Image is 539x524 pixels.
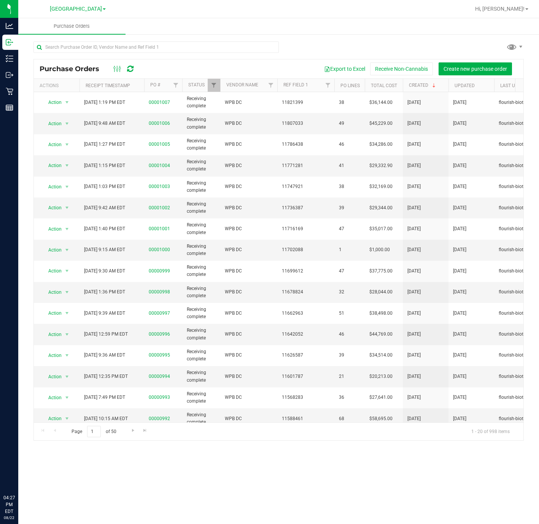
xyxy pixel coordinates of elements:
span: Receiving complete [187,348,216,363]
span: [DATE] [407,394,421,401]
span: [DATE] [453,120,466,127]
span: WPB DC [225,352,273,359]
span: Receiving complete [187,369,216,384]
span: 36 [339,394,360,401]
a: Purchase Orders [18,18,126,34]
span: [DATE] 9:15 AM EDT [84,246,125,253]
inline-svg: Inbound [6,38,13,46]
a: 00000995 [149,352,170,358]
span: [DATE] [453,204,466,212]
span: [DATE] [453,162,466,169]
span: Receiving complete [187,137,216,152]
span: [DATE] [407,204,421,212]
span: [DATE] 1:36 PM EDT [84,288,125,296]
span: $29,332.90 [369,162,393,169]
span: $28,044.00 [369,288,393,296]
span: $58,695.00 [369,415,393,422]
a: 00000999 [149,268,170,274]
span: [DATE] 9:39 AM EDT [84,310,125,317]
inline-svg: Outbound [6,71,13,79]
span: [DATE] 9:48 AM EDT [84,120,125,127]
span: 11601787 [282,373,330,380]
span: Action [41,139,62,150]
span: select [62,160,72,171]
iframe: Resource center [8,463,30,486]
a: 00000992 [149,416,170,421]
span: $35,017.00 [369,225,393,233]
a: 00001001 [149,226,170,231]
span: Action [41,97,62,108]
span: [DATE] 1:15 PM EDT [84,162,125,169]
span: [DATE] [453,373,466,380]
span: $1,000.00 [369,246,390,253]
span: [DATE] 9:36 AM EDT [84,352,125,359]
span: Hi, [PERSON_NAME]! [475,6,525,12]
span: Receiving complete [187,390,216,405]
a: 00001002 [149,205,170,210]
a: 00001005 [149,142,170,147]
span: Purchase Orders [43,23,100,30]
span: WPB DC [225,310,273,317]
span: WPB DC [225,204,273,212]
span: [DATE] [453,183,466,190]
span: 11807033 [282,120,330,127]
span: WPB DC [225,373,273,380]
a: Updated [455,83,475,88]
span: select [62,413,72,424]
p: 08/22 [3,515,15,521]
span: 46 [339,141,360,148]
span: Action [41,245,62,255]
span: $34,514.00 [369,352,393,359]
a: 00000998 [149,289,170,295]
span: [DATE] 9:42 AM EDT [84,204,125,212]
a: Receipt Timestamp [86,83,130,88]
span: 1 [339,246,360,253]
inline-svg: Analytics [6,22,13,30]
a: Filter [208,79,220,92]
a: 00000994 [149,374,170,379]
span: [DATE] [407,225,421,233]
span: 11702088 [282,246,330,253]
span: Action [41,287,62,298]
a: Vendor Name [226,82,258,88]
span: select [62,287,72,298]
span: [DATE] [453,99,466,106]
span: Receiving complete [187,285,216,299]
span: 38 [339,183,360,190]
span: 11747921 [282,183,330,190]
span: [DATE] [407,183,421,190]
span: Receiving complete [187,243,216,257]
span: select [62,308,72,319]
span: [DATE] 1:27 PM EDT [84,141,125,148]
span: 47 [339,268,360,275]
span: 32 [339,288,360,296]
inline-svg: Retail [6,88,13,95]
div: Actions [40,83,76,88]
span: 11626587 [282,352,330,359]
span: Action [41,224,62,234]
button: Create new purchase order [439,62,512,75]
a: 00001003 [149,184,170,189]
span: 11678824 [282,288,330,296]
span: select [62,224,72,234]
span: [DATE] [453,246,466,253]
span: select [62,350,72,361]
span: [DATE] 1:19 PM EDT [84,99,125,106]
span: 21 [339,373,360,380]
span: Action [41,202,62,213]
span: $45,229.00 [369,120,393,127]
input: 1 [87,426,101,438]
span: select [62,97,72,108]
span: 11821399 [282,99,330,106]
span: [DATE] [407,268,421,275]
span: WPB DC [225,415,273,422]
span: WPB DC [225,225,273,233]
span: Page of 50 [65,426,122,438]
span: [DATE] [407,331,421,338]
span: [DATE] [453,415,466,422]
span: 46 [339,331,360,338]
span: select [62,329,72,340]
span: [DATE] [407,352,421,359]
span: WPB DC [225,99,273,106]
span: 47 [339,225,360,233]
